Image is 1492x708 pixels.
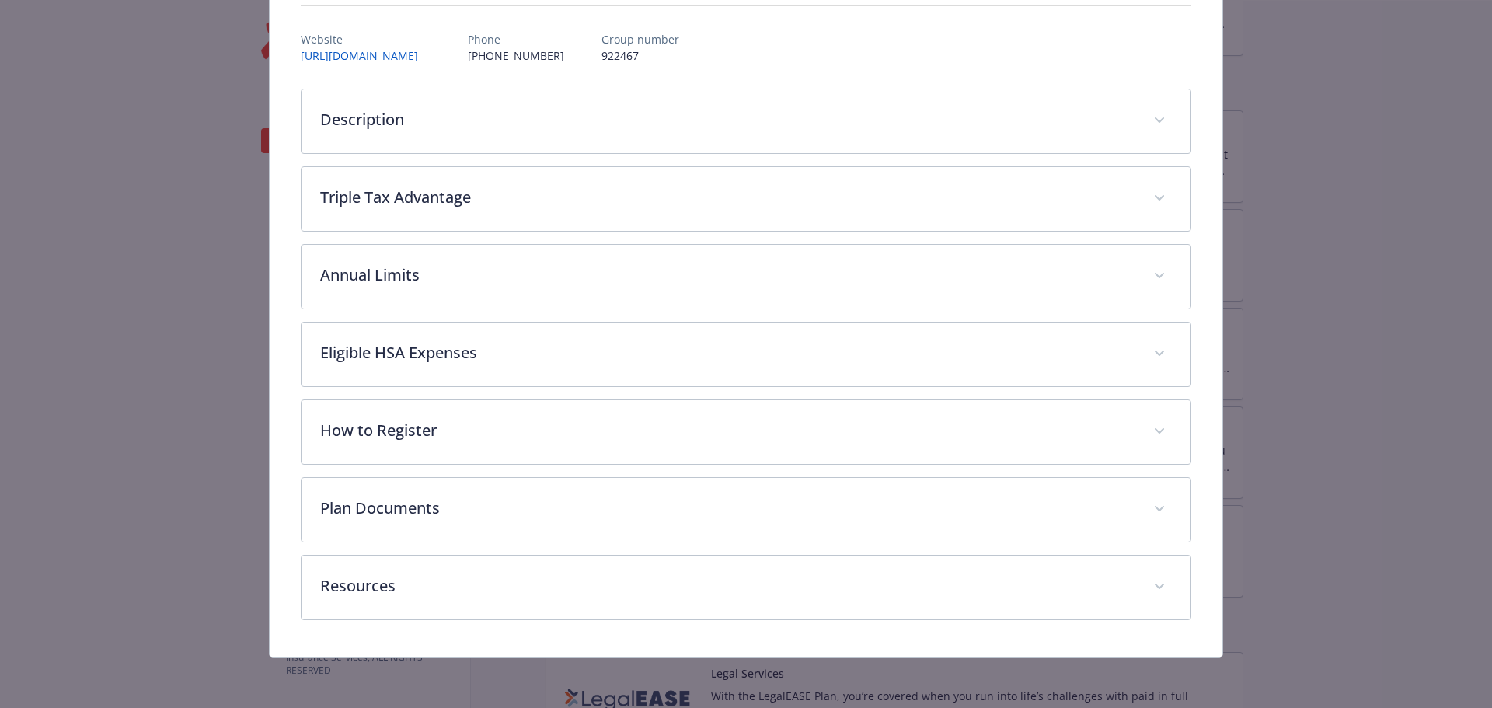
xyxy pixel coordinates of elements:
p: [PHONE_NUMBER] [468,47,564,64]
p: Triple Tax Advantage [320,186,1135,209]
p: Website [301,31,431,47]
div: Annual Limits [302,245,1191,309]
div: Plan Documents [302,478,1191,542]
div: Triple Tax Advantage [302,167,1191,231]
div: Eligible HSA Expenses [302,323,1191,386]
p: Group number [601,31,679,47]
p: Plan Documents [320,497,1135,520]
p: Phone [468,31,564,47]
a: [URL][DOMAIN_NAME] [301,48,431,63]
div: Description [302,89,1191,153]
p: Eligible HSA Expenses [320,341,1135,364]
p: 922467 [601,47,679,64]
p: Resources [320,574,1135,598]
p: How to Register [320,419,1135,442]
p: Annual Limits [320,263,1135,287]
div: Resources [302,556,1191,619]
div: How to Register [302,400,1191,464]
p: Description [320,108,1135,131]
